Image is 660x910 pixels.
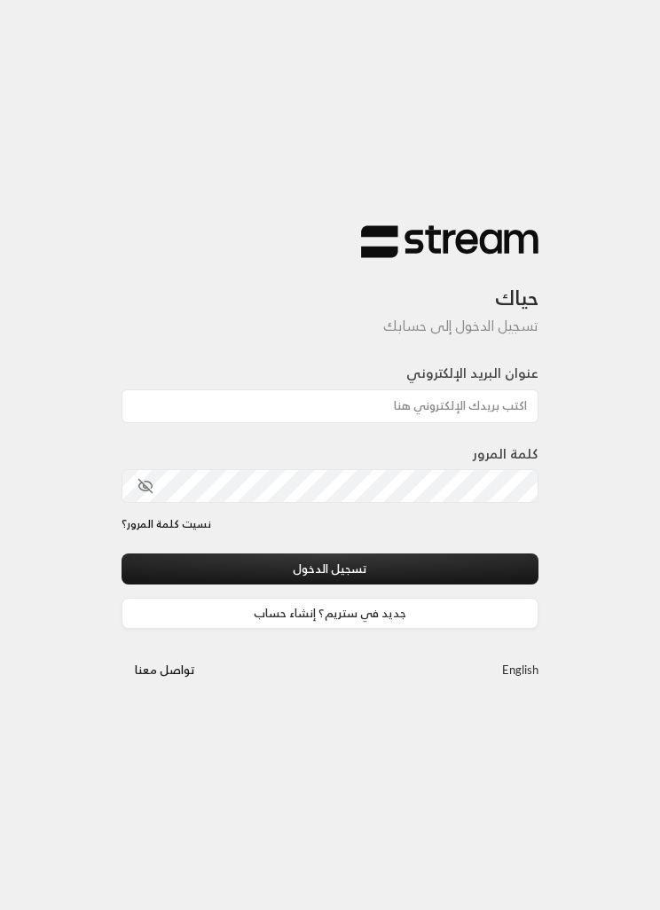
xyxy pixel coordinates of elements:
[406,364,538,384] label: عنوان البريد الإلكتروني
[122,318,538,334] h5: تسجيل الدخول إلى حسابك
[473,444,538,465] label: كلمة المرور
[122,660,208,680] a: تواصل معنا
[502,655,538,686] a: English
[122,516,211,532] a: نسيت كلمة المرور؟
[122,259,538,310] h3: حياك
[122,553,538,584] button: تسجيل الدخول
[122,598,538,629] a: جديد في ستريم؟ إنشاء حساب
[122,389,538,423] input: اكتب بريدك الإلكتروني هنا
[122,655,208,686] button: تواصل معنا
[361,224,538,259] img: Stream Logo
[130,471,161,501] button: toggle password visibility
